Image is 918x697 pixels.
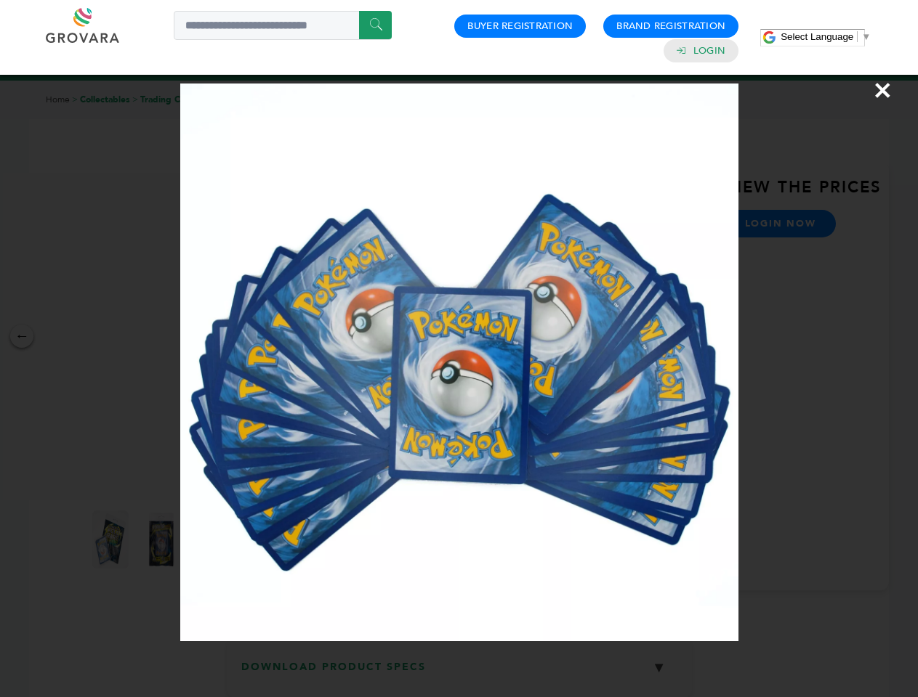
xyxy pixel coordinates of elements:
[861,31,871,42] span: ▼
[781,31,871,42] a: Select Language​
[781,31,853,42] span: Select Language
[174,11,392,40] input: Search a product or brand...
[616,20,725,33] a: Brand Registration
[693,44,725,57] a: Login
[873,70,893,110] span: ×
[467,20,573,33] a: Buyer Registration
[180,83,738,641] img: Image Preview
